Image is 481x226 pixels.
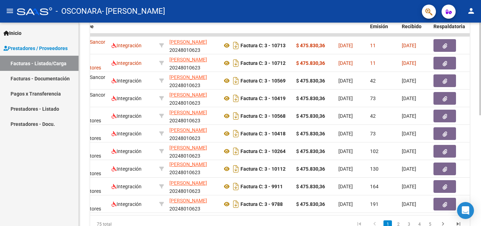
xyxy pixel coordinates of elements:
span: 42 [370,113,376,119]
strong: Factura C: 3 - 9788 [241,201,283,207]
span: [PERSON_NAME] [169,180,207,186]
i: Descargar documento [231,198,241,210]
div: 20248010623 [169,56,217,71]
strong: Factura C: 3 - 10568 [241,113,286,119]
strong: Factura C: 3 - 10418 [241,131,286,136]
span: [DATE] [338,148,353,154]
datatable-header-cell: Fecha Recibido [399,11,431,42]
strong: $ 475.830,36 [296,96,325,101]
strong: Factura C: 3 - 10712 [241,60,286,66]
span: Integración [112,96,142,101]
i: Descargar documento [231,128,241,139]
strong: Factura C: 3 - 10419 [241,96,286,101]
span: [PERSON_NAME] [169,74,207,80]
span: [PERSON_NAME] [169,110,207,115]
mat-icon: person [467,7,475,15]
span: [DATE] [402,148,416,154]
span: Integración [112,78,142,84]
div: 20248010623 [169,38,217,53]
span: [DATE] [338,131,353,136]
datatable-header-cell: Doc Respaldatoria [431,11,473,42]
span: [PERSON_NAME] [169,39,207,45]
span: 11 [370,60,376,66]
i: Descargar documento [231,40,241,51]
i: Descargar documento [231,75,241,86]
div: 20248010623 [169,73,217,88]
span: [DATE] [338,166,353,172]
span: [DATE] [402,166,416,172]
span: 164 [370,184,379,189]
span: Integración [112,166,142,172]
span: 11 [370,43,376,48]
span: 191 [370,201,379,207]
strong: $ 475.830,36 [296,113,325,119]
span: Integración [112,184,142,189]
i: Descargar documento [231,181,241,192]
span: [PERSON_NAME] [169,198,207,203]
div: 20248010623 [169,179,217,194]
div: 20248010623 [169,144,217,159]
span: [DATE] [338,96,353,101]
strong: Factura C: 3 - 10569 [241,78,286,84]
datatable-header-cell: Fecha Cpbt [336,11,367,42]
span: - OSCONARA [56,4,102,19]
i: Descargar documento [231,110,241,122]
span: Integración [112,43,142,48]
span: Integración [112,201,142,207]
span: 73 [370,96,376,101]
strong: $ 475.830,36 [296,201,325,207]
datatable-header-cell: Area [109,11,156,42]
span: [DATE] [338,43,353,48]
strong: $ 475.830,36 [296,184,325,189]
span: [DATE] [402,60,416,66]
strong: $ 475.830,36 [296,166,325,172]
span: Prestadores / Proveedores [4,44,68,52]
span: Integración [112,113,142,119]
div: 20248010623 [169,197,217,212]
datatable-header-cell: Días desde Emisión [367,11,399,42]
div: 20248010623 [169,161,217,176]
span: [PERSON_NAME] [169,92,207,98]
span: [DATE] [402,113,416,119]
span: Días desde Emisión [370,16,395,29]
span: [DATE] [402,96,416,101]
div: 20248010623 [169,109,217,123]
datatable-header-cell: Razón Social [167,11,219,42]
i: Descargar documento [231,163,241,175]
span: [PERSON_NAME] [169,127,207,133]
span: [DATE] [402,78,416,84]
span: [DATE] [338,201,353,207]
div: 20248010623 [169,91,217,106]
span: - [PERSON_NAME] [102,4,165,19]
span: 73 [370,131,376,136]
span: Inicio [4,29,21,37]
span: Integración [112,131,142,136]
span: 102 [370,148,379,154]
span: Doc Respaldatoria [433,16,465,29]
span: [PERSON_NAME] [169,145,207,151]
span: [DATE] [338,184,353,189]
i: Descargar documento [231,93,241,104]
strong: Factura C: 3 - 9911 [241,184,283,189]
strong: Factura C: 3 - 10264 [241,148,286,154]
mat-icon: menu [6,7,14,15]
span: [DATE] [338,78,353,84]
strong: Factura C: 3 - 10112 [241,166,286,172]
span: 42 [370,78,376,84]
strong: $ 475.830,36 [296,131,325,136]
span: 130 [370,166,379,172]
strong: $ 475.830,36 [296,43,325,48]
span: [DATE] [402,43,416,48]
span: Fecha Recibido [402,16,421,29]
i: Descargar documento [231,146,241,157]
span: [DATE] [338,60,353,66]
strong: $ 475.830,36 [296,148,325,154]
span: [DATE] [402,131,416,136]
datatable-header-cell: CPBT [219,11,293,42]
span: [DATE] [402,201,416,207]
div: Open Intercom Messenger [457,202,474,219]
div: 20248010623 [169,126,217,141]
datatable-header-cell: Monto [293,11,336,42]
span: [PERSON_NAME] [169,161,207,167]
span: [DATE] [338,113,353,119]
